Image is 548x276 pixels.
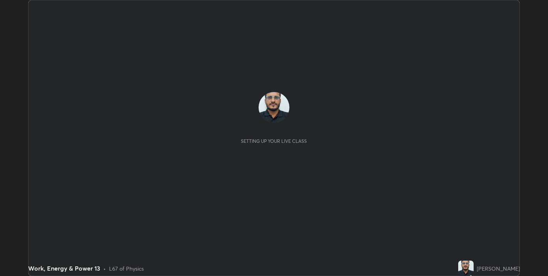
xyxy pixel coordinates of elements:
[458,261,474,276] img: ae44d311f89a4d129b28677b09dffed2.jpg
[241,138,307,144] div: Setting up your live class
[28,264,100,273] div: Work, Energy & Power 13
[109,264,144,273] div: L67 of Physics
[477,264,520,273] div: [PERSON_NAME]
[103,264,106,273] div: •
[259,92,289,123] img: ae44d311f89a4d129b28677b09dffed2.jpg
